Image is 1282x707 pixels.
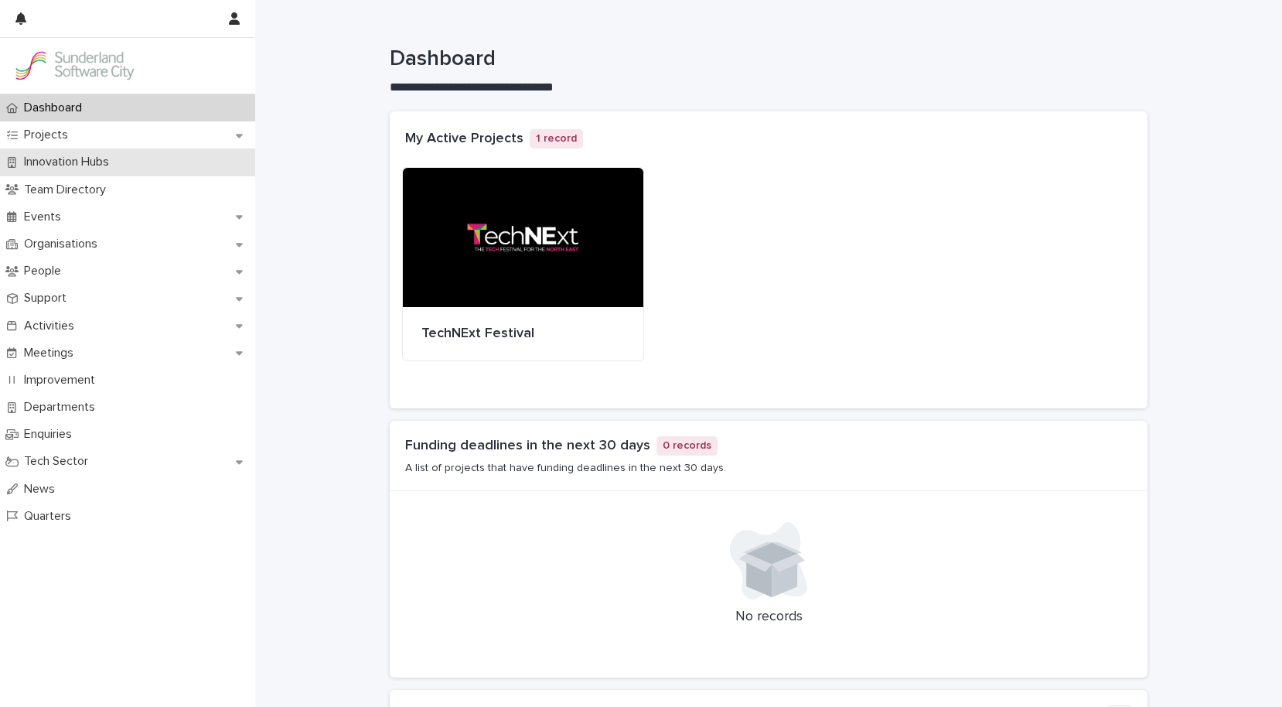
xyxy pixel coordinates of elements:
[18,454,101,469] p: Tech Sector
[18,155,121,169] p: Innovation Hubs
[390,46,1147,73] h1: Dashboard
[18,427,84,442] p: Enquiries
[18,210,73,224] p: Events
[656,436,718,456] p: 0 records
[405,131,523,145] a: My Active Projects
[18,128,80,142] p: Projects
[405,439,650,453] a: Funding deadlines in the next 30 days
[18,319,87,333] p: Activities
[12,50,136,81] img: Kay6KQejSz2FjblR6DWv
[18,264,73,278] p: People
[18,291,79,306] p: Support
[18,509,84,524] p: Quarters
[18,482,67,497] p: News
[402,167,644,362] a: TechNExt Festival
[18,373,107,388] p: Improvement
[399,609,1138,626] p: No records
[405,462,726,475] p: A list of projects that have funding deadlines in the next 30 days.
[18,346,86,360] p: Meetings
[18,183,118,197] p: Team Directory
[530,129,583,149] p: 1 record
[18,237,110,251] p: Organisations
[421,326,625,343] p: TechNExt Festival
[18,400,107,415] p: Departments
[18,101,94,115] p: Dashboard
